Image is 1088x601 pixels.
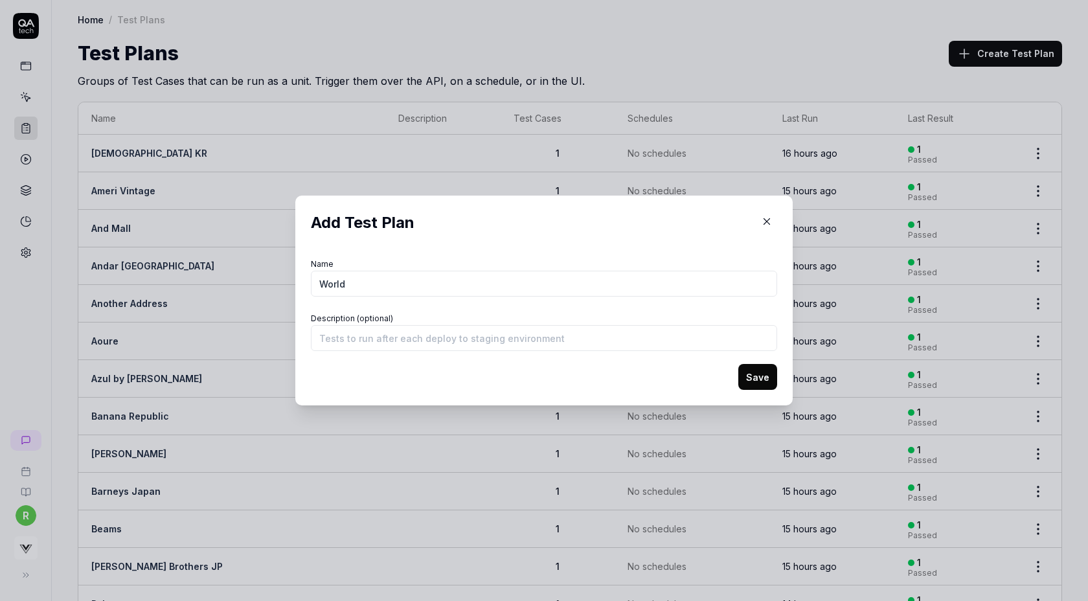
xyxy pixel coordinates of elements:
[311,259,334,269] label: Name
[756,211,777,232] button: Close Modal
[311,313,393,323] label: Description (optional)
[311,325,777,351] input: Tests to run after each deploy to staging environment
[311,271,777,297] input: Regression Tests
[738,364,777,390] button: Save
[311,211,777,234] h2: Add Test Plan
